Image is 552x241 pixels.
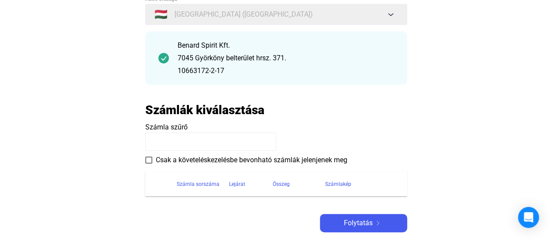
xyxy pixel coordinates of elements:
[156,155,347,165] span: Csak a követeléskezelésbe bevonható számlák jelenjenek meg
[177,179,229,189] div: Számla sorszáma
[178,66,394,76] div: 10663172-2-17
[154,9,168,20] span: 🇭🇺
[325,179,397,189] div: Számlakép
[518,207,539,228] div: Open Intercom Messenger
[273,179,290,189] div: Összeg
[344,218,373,228] span: Folytatás
[177,179,219,189] div: Számla sorszáma
[178,40,394,51] div: Benard Spirit Kft.
[320,214,407,232] button: Folytatásarrow-right-white
[273,179,325,189] div: Összeg
[373,221,383,225] img: arrow-right-white
[178,53,394,63] div: 7045 Györköny belterület hrsz. 371.
[145,102,264,118] h2: Számlák kiválasztása
[229,179,273,189] div: Lejárat
[325,179,351,189] div: Számlakép
[229,179,245,189] div: Lejárat
[145,4,407,25] button: 🇭🇺[GEOGRAPHIC_DATA] ([GEOGRAPHIC_DATA])
[145,123,188,131] span: Számla szűrő
[175,9,313,20] span: [GEOGRAPHIC_DATA] ([GEOGRAPHIC_DATA])
[158,53,169,63] img: checkmark-darker-green-circle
